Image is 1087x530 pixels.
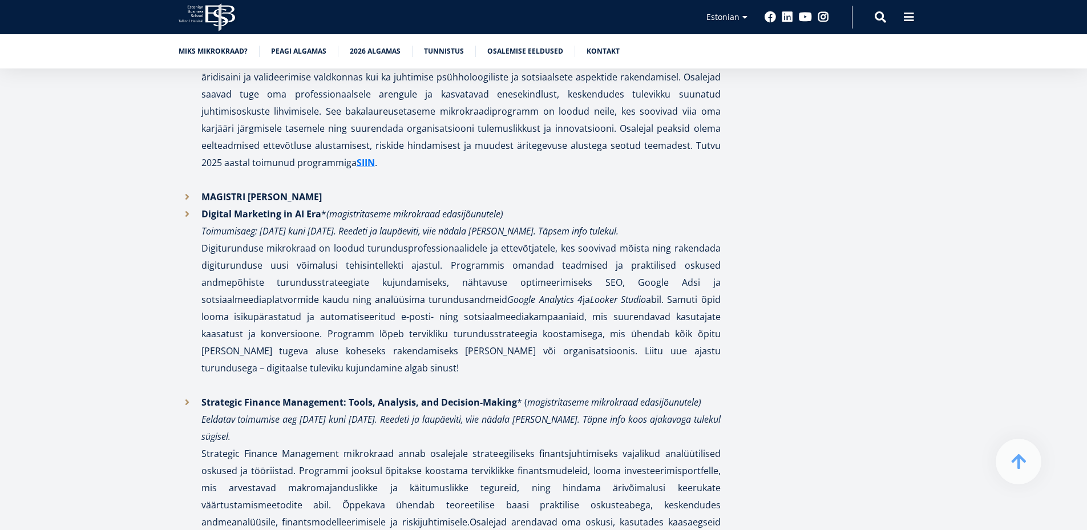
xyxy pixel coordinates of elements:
[357,154,375,171] a: SIIN
[201,413,721,443] em: Eeldatav toimumise aeg [DATE] kuni [DATE]. Reedeti ja laupäeviti, viie nädala [PERSON_NAME]. Täpn...
[350,46,401,57] a: 2026 algamas
[507,293,582,306] em: Google Analytics 4
[818,11,829,23] a: Instagram
[587,46,620,57] a: Kontakt
[201,191,322,203] strong: MAGISTRI [PERSON_NAME]
[799,11,812,23] a: Youtube
[527,396,701,408] em: magistritaseme mikrokraad edasijõunutele)
[765,11,776,23] a: Facebook
[326,208,503,220] em: (magistritaseme mikrokraad edasijõunutele)
[487,46,563,57] a: Osalemise eeldused
[590,293,646,306] em: Looker Studio
[201,396,517,408] strong: Strategic Finance Management: Tools, Analysis, and Decision-Making
[179,46,248,57] a: Miks mikrokraad?
[201,208,321,220] strong: Digital Marketing in AI Era
[201,225,619,237] em: Toimumisaeg: [DATE] kuni [DATE]. Reedeti ja laupäeviti, viie nädala [PERSON_NAME]. Täpsem info tu...
[271,46,326,57] a: Peagi algamas
[782,11,793,23] a: Linkedin
[201,205,721,377] p: * Digiturunduse mikrokraad on loodud turundusprofessionaalidele ja ettevõtjatele, kes soovivad mõ...
[357,156,375,169] strong: SIIN
[424,46,464,57] a: Tunnistus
